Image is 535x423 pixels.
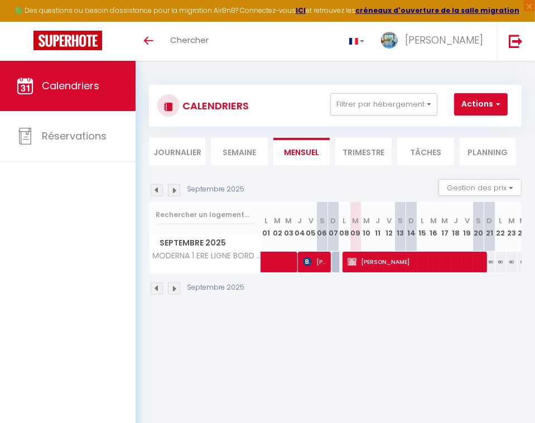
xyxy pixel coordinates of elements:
span: [PERSON_NAME] [405,33,483,47]
img: logout [509,34,523,48]
input: Rechercher un logement... [156,205,254,225]
th: 05 [306,202,317,252]
abbr: M [442,215,449,226]
div: 60 [507,252,518,272]
div: 60 [495,252,507,272]
abbr: M [353,215,359,226]
th: 17 [440,202,451,252]
a: ... [PERSON_NAME] [373,22,497,61]
abbr: M [520,215,527,226]
button: Ouvrir le widget de chat LiveChat [9,4,42,38]
th: 14 [406,202,417,252]
th: 12 [384,202,395,252]
span: Septembre 2025 [150,235,261,251]
abbr: S [398,215,403,226]
abbr: D [409,215,414,226]
abbr: S [476,215,481,226]
th: 03 [283,202,295,252]
abbr: D [487,215,493,226]
th: 01 [261,202,272,252]
div: 60 [518,252,529,272]
img: Super Booking [33,31,102,50]
th: 02 [272,202,283,252]
th: 22 [495,202,507,252]
th: 24 [518,202,529,252]
th: 08 [339,202,350,252]
abbr: J [454,215,459,226]
a: Chercher [162,22,217,61]
a: ICI [296,6,306,15]
th: 18 [451,202,462,252]
img: ... [381,32,398,49]
abbr: M [431,215,437,226]
span: Réservations [42,129,107,143]
span: Calendriers [42,79,99,93]
span: Chercher [170,34,209,46]
span: [PERSON_NAME] [348,251,485,272]
li: Planning [460,138,516,165]
abbr: L [499,215,503,226]
abbr: M [274,215,281,226]
abbr: V [309,215,314,226]
th: 07 [328,202,339,252]
th: 20 [473,202,484,252]
p: Septembre 2025 [187,184,244,195]
abbr: M [364,215,370,226]
th: 15 [417,202,428,252]
li: Semaine [211,138,267,165]
th: 23 [507,202,518,252]
p: Septembre 2025 [187,282,244,293]
th: 21 [484,202,495,252]
li: Journalier [149,138,205,165]
h3: CALENDRIERS [180,93,249,118]
th: 11 [373,202,384,252]
abbr: M [509,215,515,226]
abbr: J [376,215,380,226]
th: 19 [462,202,473,252]
abbr: M [286,215,292,226]
abbr: L [343,215,346,226]
th: 16 [428,202,440,252]
abbr: L [421,215,425,226]
th: 13 [395,202,406,252]
li: Mensuel [273,138,330,165]
abbr: S [320,215,325,226]
span: [PERSON_NAME] [303,251,329,272]
button: Filtrer par hébergement [330,93,437,116]
button: Gestion des prix [438,179,522,196]
abbr: J [298,215,302,226]
button: Actions [454,93,508,116]
th: 04 [295,202,306,252]
th: 06 [317,202,328,252]
a: créneaux d'ouverture de la salle migration [355,6,519,15]
li: Trimestre [335,138,392,165]
abbr: V [465,215,470,226]
abbr: D [331,215,336,226]
abbr: L [265,215,268,226]
th: 09 [350,202,362,252]
abbr: V [387,215,392,226]
li: Tâches [397,138,454,165]
div: 60 [484,252,495,272]
th: 10 [362,202,373,252]
span: MODERNA 1 ERE LIGNE BORD DE MER PALAVAS [151,252,263,260]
